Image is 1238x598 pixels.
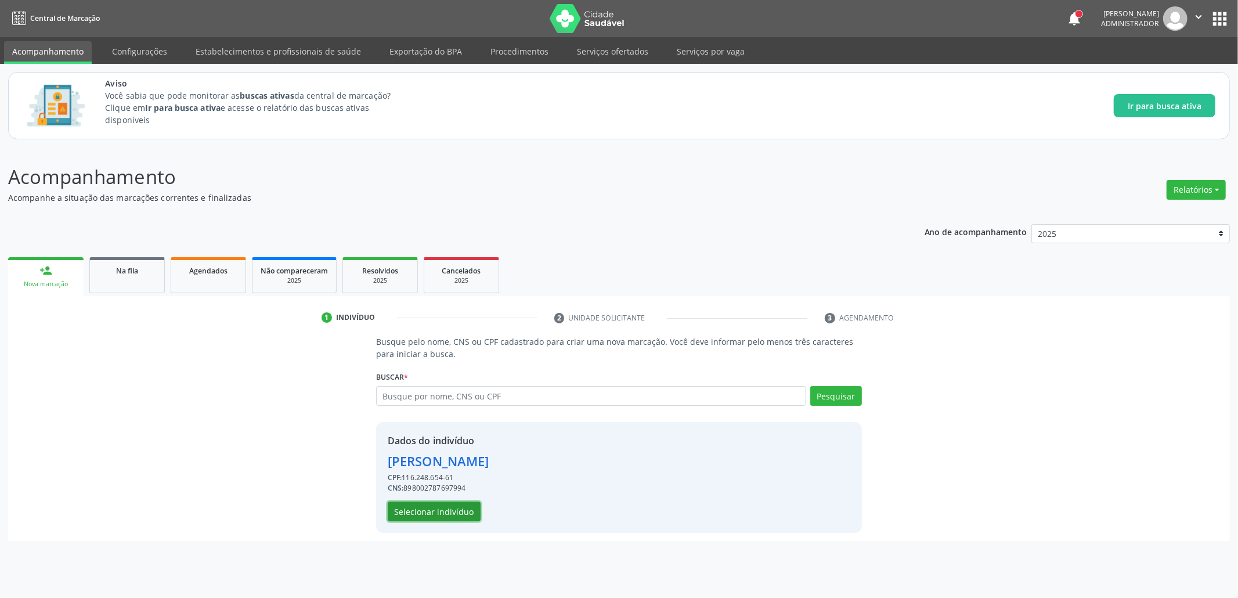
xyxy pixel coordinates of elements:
[376,336,862,360] p: Busque pelo nome, CNS ou CPF cadastrado para criar uma nova marcação. Você deve informar pelo men...
[388,483,404,493] span: CNS:
[388,473,489,483] div: 116.248.654-61
[105,89,412,126] p: Você sabia que pode monitorar as da central de marcação? Clique em e acesse o relatório das busca...
[388,473,402,482] span: CPF:
[351,276,409,285] div: 2025
[187,41,369,62] a: Estabelecimentos e profissionais de saúde
[336,312,375,323] div: Indivíduo
[145,102,221,113] strong: Ir para busca ativa
[1101,19,1159,28] span: Administrador
[1188,6,1210,31] button: 
[482,41,557,62] a: Procedimentos
[388,452,489,471] div: [PERSON_NAME]
[388,483,489,493] div: 898002787697994
[569,41,656,62] a: Serviços ofertados
[442,266,481,276] span: Cancelados
[669,41,753,62] a: Serviços por vaga
[189,266,228,276] span: Agendados
[376,386,806,406] input: Busque por nome, CNS ou CPF
[432,276,490,285] div: 2025
[1114,94,1215,117] button: Ir para busca ativa
[1163,6,1188,31] img: img
[1210,9,1230,29] button: apps
[388,502,481,521] button: Selecionar indivíduo
[4,41,92,64] a: Acompanhamento
[8,192,864,204] p: Acompanhe a situação das marcações correntes e finalizadas
[104,41,175,62] a: Configurações
[376,368,408,386] label: Buscar
[388,434,489,448] div: Dados do indivíduo
[261,266,328,276] span: Não compareceram
[8,9,100,28] a: Central de Marcação
[30,13,100,23] span: Central de Marcação
[116,266,138,276] span: Na fila
[925,224,1027,239] p: Ano de acompanhamento
[1167,180,1226,200] button: Relatórios
[810,386,862,406] button: Pesquisar
[261,276,328,285] div: 2025
[1128,100,1201,112] span: Ir para busca ativa
[1192,10,1205,23] i: 
[1101,9,1159,19] div: [PERSON_NAME]
[16,280,75,289] div: Nova marcação
[322,312,332,323] div: 1
[8,163,864,192] p: Acompanhamento
[23,80,89,132] img: Imagem de CalloutCard
[105,77,412,89] span: Aviso
[362,266,398,276] span: Resolvidos
[381,41,470,62] a: Exportação do BPA
[1066,10,1082,27] button: notifications
[240,90,294,101] strong: buscas ativas
[39,264,52,277] div: person_add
